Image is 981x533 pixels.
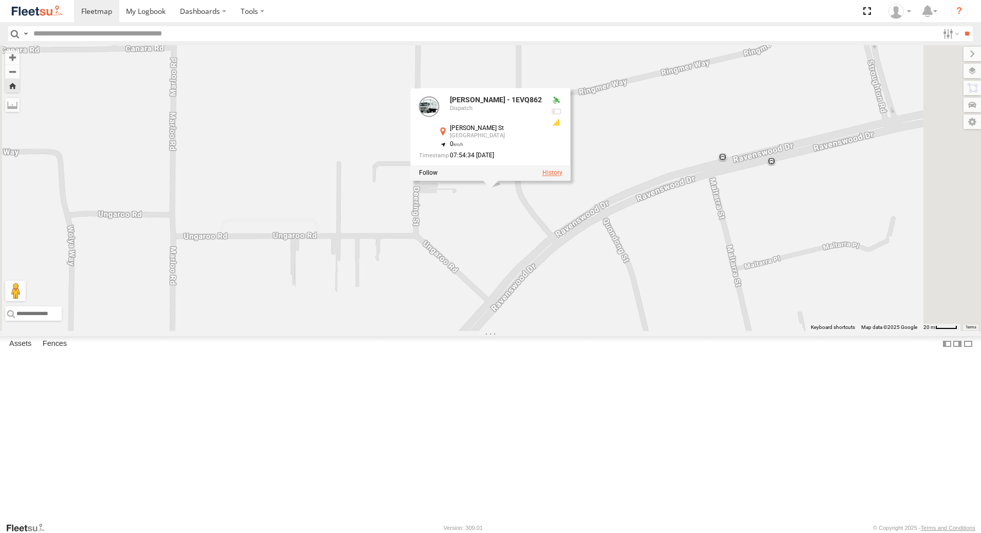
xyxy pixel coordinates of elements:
div: [PERSON_NAME] St [450,125,542,132]
button: Keyboard shortcuts [811,324,855,331]
label: Assets [4,337,37,351]
div: [GEOGRAPHIC_DATA] [450,133,542,139]
label: Search Query [22,26,30,41]
label: Hide Summary Table [963,336,973,351]
label: Dock Summary Table to the Left [942,336,952,351]
div: © Copyright 2025 - [873,525,975,531]
button: Zoom in [5,50,20,64]
button: Zoom Home [5,79,20,93]
div: TheMaker Systems [885,4,915,19]
a: Visit our Website [6,523,53,533]
label: Fences [38,337,72,351]
div: Valid GPS Fix [550,97,562,105]
label: Dock Summary Table to the Right [952,336,962,351]
div: Dispatch [450,105,542,112]
div: Date/time of location update [419,152,542,159]
button: Map scale: 20 m per 39 pixels [920,324,960,331]
i: ? [951,3,968,20]
label: Search Filter Options [939,26,961,41]
label: View Asset History [542,169,562,176]
div: Battery Remaining: 4.05v [550,107,562,116]
div: GSM Signal = 3 [550,119,562,127]
button: Drag Pegman onto the map to open Street View [5,281,26,301]
span: 20 m [923,324,935,330]
span: Map data ©2025 Google [861,324,917,330]
label: Measure [5,98,20,112]
a: Terms and Conditions [921,525,975,531]
img: fleetsu-logo-horizontal.svg [10,4,64,18]
a: Terms (opens in new tab) [966,325,976,329]
button: Zoom out [5,64,20,79]
label: Map Settings [964,115,981,129]
div: Version: 309.01 [444,525,483,531]
label: Realtime tracking of Asset [419,169,438,176]
div: [PERSON_NAME] - 1EVQ862 [450,97,542,104]
span: 0 [450,141,464,148]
